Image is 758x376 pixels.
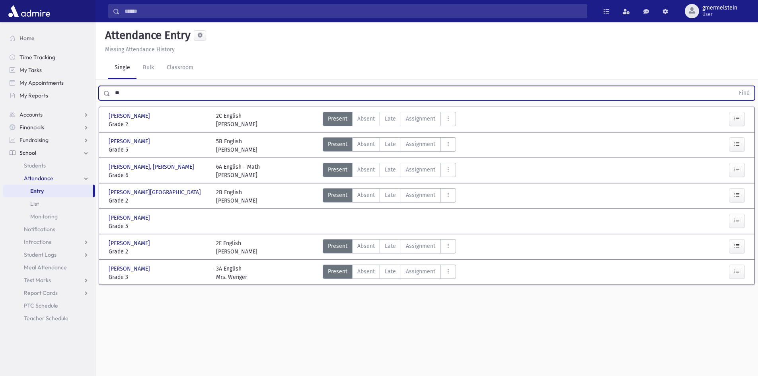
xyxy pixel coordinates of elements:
span: Grade 3 [109,273,208,281]
a: Infractions [3,236,95,248]
span: Monitoring [30,213,58,220]
span: Present [328,140,347,148]
span: Assignment [406,140,435,148]
a: School [3,146,95,159]
span: Students [24,162,46,169]
div: AttTypes [323,239,456,256]
span: Grade 5 [109,146,208,154]
a: Attendance [3,172,95,185]
a: Student Logs [3,248,95,261]
div: AttTypes [323,163,456,179]
a: Meal Attendance [3,261,95,274]
span: [PERSON_NAME], [PERSON_NAME] [109,163,196,171]
img: AdmirePro [6,3,52,19]
a: Fundraising [3,134,95,146]
span: Absent [357,115,375,123]
span: List [30,200,39,207]
span: Entry [30,187,44,195]
span: PTC Schedule [24,302,58,309]
span: [PERSON_NAME] [109,137,152,146]
a: Report Cards [3,286,95,299]
h5: Attendance Entry [102,29,191,42]
span: Present [328,115,347,123]
a: List [3,197,95,210]
u: Missing Attendance History [105,46,175,53]
span: Assignment [406,166,435,174]
span: Absent [357,242,375,250]
a: Single [108,57,136,79]
span: [PERSON_NAME] [109,239,152,247]
a: Accounts [3,108,95,121]
span: Grade 2 [109,247,208,256]
span: Present [328,242,347,250]
span: Infractions [24,238,51,245]
a: Test Marks [3,274,95,286]
div: 2E English [PERSON_NAME] [216,239,257,256]
a: Monitoring [3,210,95,223]
span: Late [385,242,396,250]
span: [PERSON_NAME] [109,214,152,222]
a: Time Tracking [3,51,95,64]
a: My Tasks [3,64,95,76]
span: Absent [357,267,375,276]
span: Late [385,166,396,174]
span: Report Cards [24,289,58,296]
span: Absent [357,140,375,148]
span: Late [385,115,396,123]
span: Financials [19,124,44,131]
div: 2C English [PERSON_NAME] [216,112,257,129]
a: Students [3,159,95,172]
span: Present [328,267,347,276]
span: Late [385,191,396,199]
span: Assignment [406,191,435,199]
a: Financials [3,121,95,134]
span: [PERSON_NAME] [109,112,152,120]
a: Missing Attendance History [102,46,175,53]
span: School [19,149,36,156]
span: Attendance [24,175,53,182]
a: Classroom [160,57,200,79]
span: Home [19,35,35,42]
span: Grade 6 [109,171,208,179]
span: Test Marks [24,277,51,284]
a: Teacher Schedule [3,312,95,325]
span: Absent [357,191,375,199]
span: Absent [357,166,375,174]
a: Notifications [3,223,95,236]
span: My Reports [19,92,48,99]
a: My Appointments [3,76,95,89]
span: Time Tracking [19,54,55,61]
span: User [702,11,737,18]
span: Meal Attendance [24,264,67,271]
span: My Appointments [19,79,64,86]
div: AttTypes [323,137,456,154]
span: Late [385,140,396,148]
span: Grade 2 [109,197,208,205]
a: My Reports [3,89,95,102]
div: 2B English [PERSON_NAME] [216,188,257,205]
div: 5B English [PERSON_NAME] [216,137,257,154]
span: gmermelstein [702,5,737,11]
a: Bulk [136,57,160,79]
span: Assignment [406,242,435,250]
span: My Tasks [19,66,42,74]
span: Assignment [406,115,435,123]
input: Search [120,4,587,18]
a: PTC Schedule [3,299,95,312]
span: Grade 5 [109,222,208,230]
div: AttTypes [323,188,456,205]
div: 3A English Mrs. Wenger [216,265,247,281]
span: Late [385,267,396,276]
span: Teacher Schedule [24,315,68,322]
span: Assignment [406,267,435,276]
a: Entry [3,185,93,197]
span: Notifications [24,226,55,233]
span: Present [328,166,347,174]
span: Grade 2 [109,120,208,129]
button: Find [734,86,754,100]
div: 6A English - Math [PERSON_NAME] [216,163,260,179]
span: [PERSON_NAME] [109,265,152,273]
div: AttTypes [323,265,456,281]
span: Present [328,191,347,199]
span: Student Logs [24,251,57,258]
